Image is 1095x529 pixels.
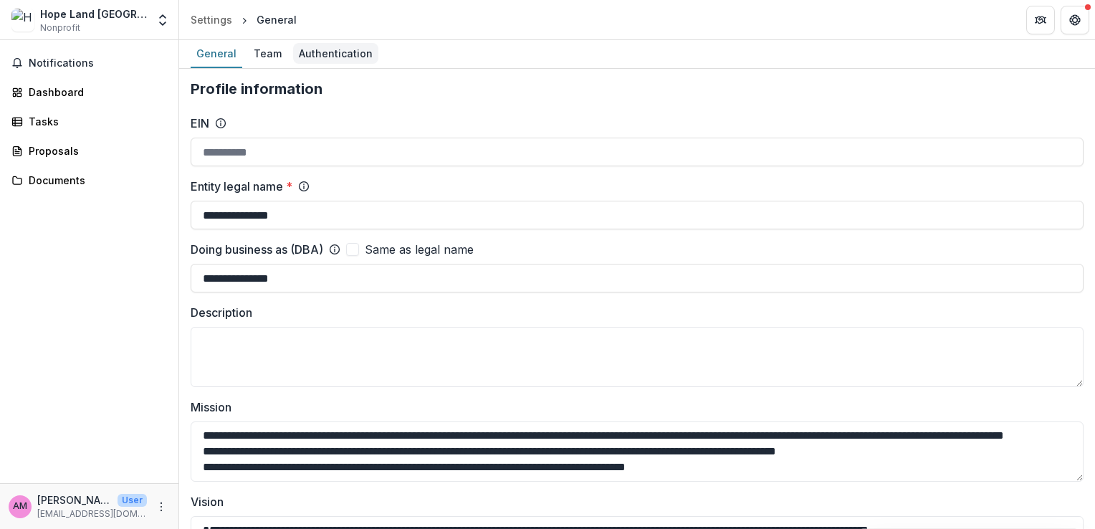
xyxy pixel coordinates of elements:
label: Mission [191,399,1075,416]
div: Authentication [293,43,378,64]
span: Same as legal name [365,241,474,258]
div: Proposals [29,143,161,158]
img: Hope Land Congo [11,9,34,32]
p: [PERSON_NAME] [37,492,112,507]
a: Authentication [293,40,378,68]
span: Nonprofit [40,22,80,34]
div: Andre Moliro [13,502,27,511]
label: Entity legal name [191,178,292,195]
button: Notifications [6,52,173,75]
div: Tasks [29,114,161,129]
p: User [118,494,147,507]
div: Settings [191,12,232,27]
label: Vision [191,493,1075,510]
h2: Profile information [191,80,1084,97]
label: EIN [191,115,209,132]
div: General [257,12,297,27]
div: Documents [29,173,161,188]
div: General [191,43,242,64]
div: Dashboard [29,85,161,100]
div: Team [248,43,287,64]
button: Get Help [1061,6,1089,34]
a: Tasks [6,110,173,133]
a: Team [248,40,287,68]
nav: breadcrumb [185,9,302,30]
a: Dashboard [6,80,173,104]
button: More [153,498,170,515]
button: Open entity switcher [153,6,173,34]
button: Partners [1026,6,1055,34]
span: Notifications [29,57,167,70]
a: Proposals [6,139,173,163]
div: Hope Land [GEOGRAPHIC_DATA] [40,6,147,22]
p: [EMAIL_ADDRESS][DOMAIN_NAME] [37,507,147,520]
label: Doing business as (DBA) [191,241,323,258]
a: General [191,40,242,68]
a: Settings [185,9,238,30]
label: Description [191,304,1075,321]
a: Documents [6,168,173,192]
